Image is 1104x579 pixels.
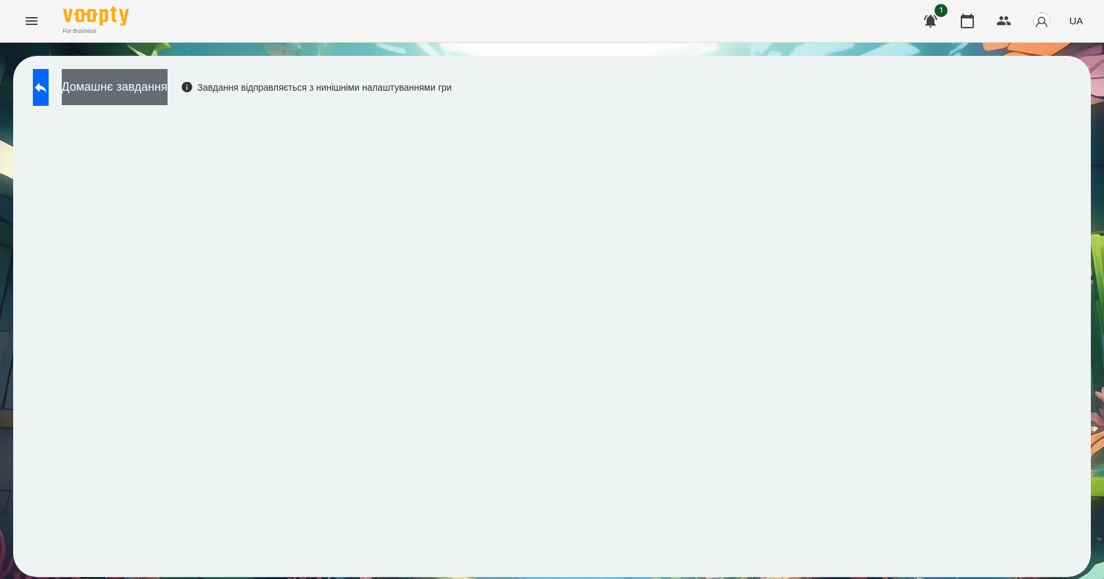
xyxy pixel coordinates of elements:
button: Menu [16,5,47,37]
span: UA [1069,14,1083,28]
img: avatar_s.png [1032,12,1051,30]
div: Завдання відправляється з нинішніми налаштуваннями гри [181,81,452,94]
button: Домашнє завдання [62,69,168,105]
img: Voopty Logo [63,7,129,26]
button: UA [1064,9,1088,33]
span: 1 [934,4,948,17]
span: For Business [63,27,129,35]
